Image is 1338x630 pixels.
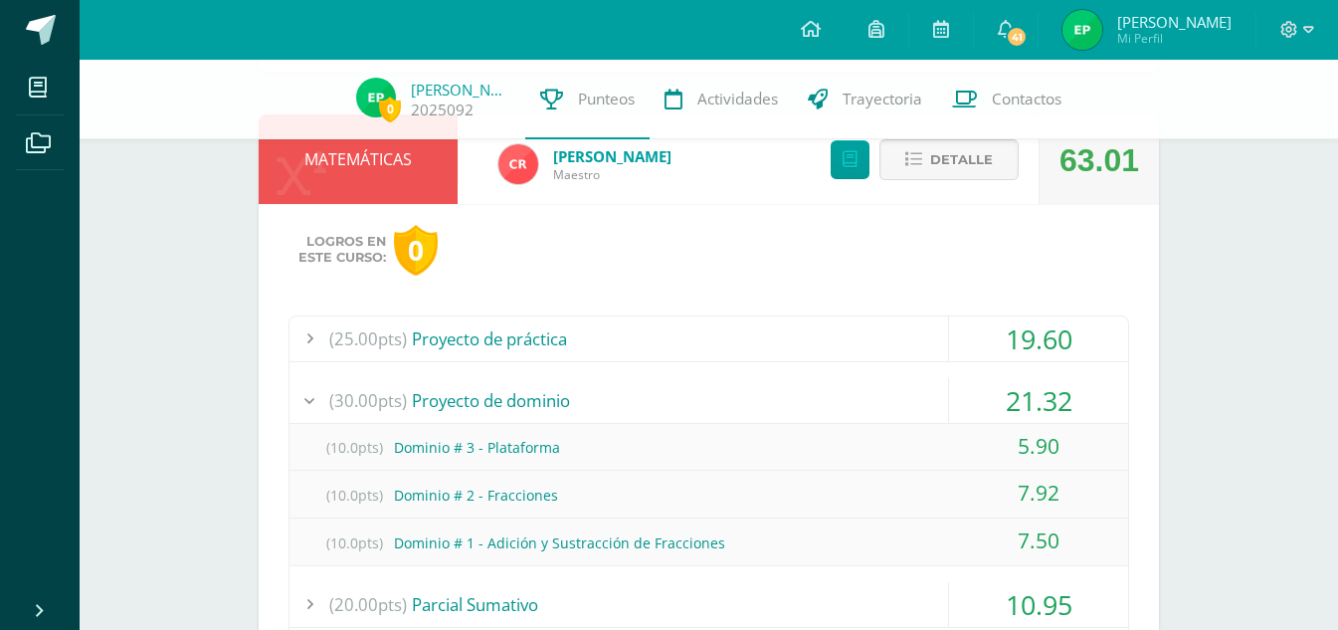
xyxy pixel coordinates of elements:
[289,473,1128,518] div: Dominio # 2 - Fracciones
[289,316,1128,361] div: Proyecto de práctica
[992,89,1061,109] span: Contactos
[379,97,401,121] span: 0
[329,582,407,627] span: (20.00pts)
[411,80,510,100] a: [PERSON_NAME]
[411,100,474,120] a: 2025092
[1117,30,1232,47] span: Mi Perfil
[578,89,635,109] span: Punteos
[843,89,922,109] span: Trayectoria
[930,141,993,178] span: Detalle
[697,89,778,109] span: Actividades
[289,582,1128,627] div: Parcial Sumativo
[650,60,793,139] a: Actividades
[949,424,1128,469] div: 5.90
[298,234,386,266] span: Logros en este curso:
[498,144,538,184] img: d418ab7d96a1026f7c175839013d9d15.png
[1059,115,1139,205] div: 63.01
[553,146,671,166] a: [PERSON_NAME]
[949,471,1128,516] div: 7.92
[314,473,394,518] span: (10.0pts)
[879,139,1019,180] button: Detalle
[949,378,1128,423] div: 21.32
[329,378,407,423] span: (30.00pts)
[259,114,458,204] div: MATEMÁTICAS
[356,78,396,117] img: 73dd41d1e11c718feaeb42a936638d43.png
[314,425,394,470] span: (10.0pts)
[394,225,438,276] div: 0
[314,521,394,565] span: (10.0pts)
[553,166,671,183] span: Maestro
[289,378,1128,423] div: Proyecto de dominio
[949,519,1128,563] div: 7.50
[949,316,1128,361] div: 19.60
[289,521,1128,565] div: Dominio # 1 - Adición y Sustracción de Fracciones
[329,316,407,361] span: (25.00pts)
[793,60,937,139] a: Trayectoria
[937,60,1076,139] a: Contactos
[1117,12,1232,32] span: [PERSON_NAME]
[289,425,1128,470] div: Dominio # 3 - Plataforma
[525,60,650,139] a: Punteos
[1006,26,1028,48] span: 41
[949,582,1128,627] div: 10.95
[1062,10,1102,50] img: 73dd41d1e11c718feaeb42a936638d43.png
